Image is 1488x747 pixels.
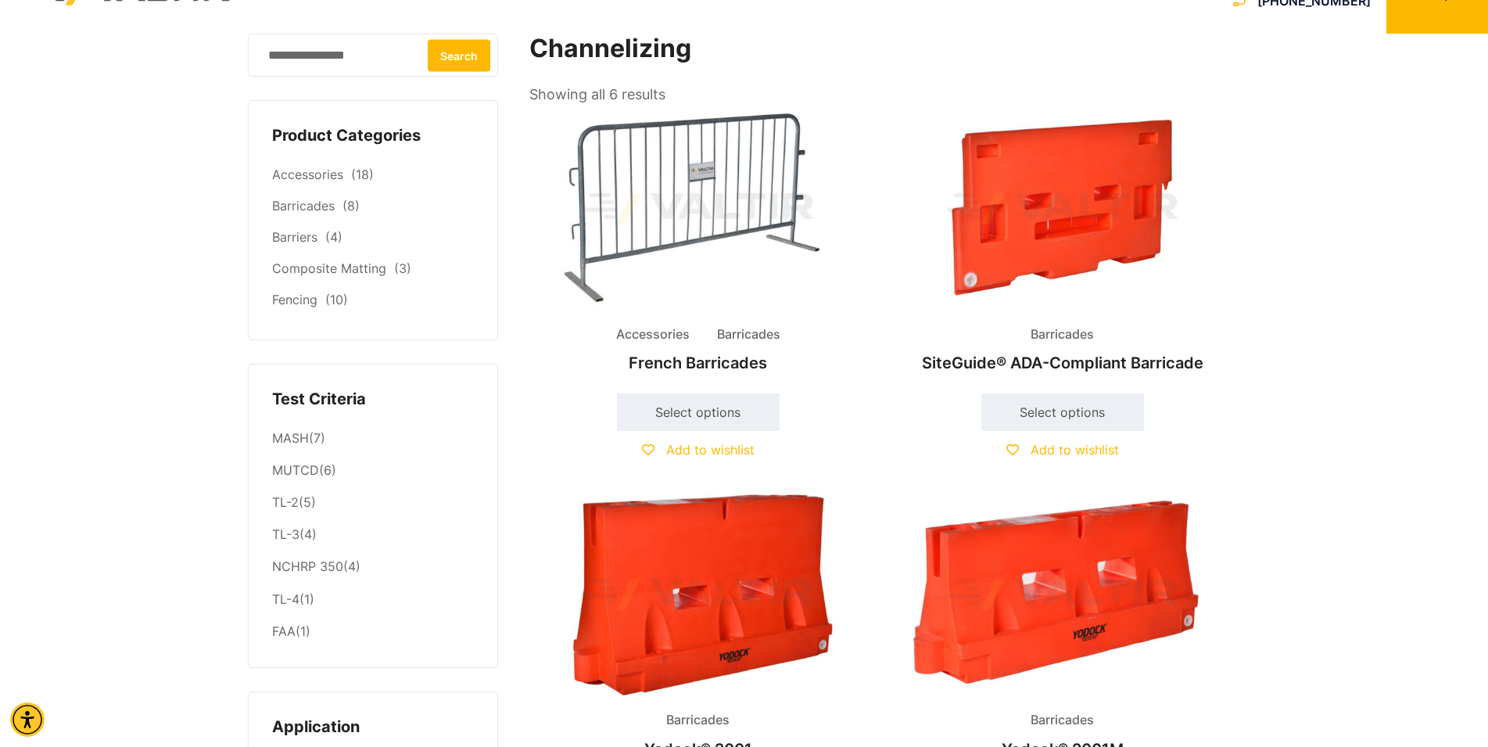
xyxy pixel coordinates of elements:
[394,260,411,276] span: (3)
[272,462,319,478] a: MUTCD
[894,107,1232,310] img: Barricades
[272,558,343,574] a: NCHRP 350
[272,616,474,644] li: (1)
[272,198,335,214] a: Barricades
[272,487,474,519] li: (5)
[894,346,1232,380] h2: SiteGuide® ADA-Compliant Barricade
[325,229,342,245] span: (4)
[529,107,867,310] img: Accessories
[272,124,474,148] h4: Product Categories
[272,388,474,411] h4: Test Criteria
[617,393,780,431] a: Select options for “French Barricades”
[272,526,299,542] a: TL-3
[272,455,474,487] li: (6)
[428,39,490,71] button: Search
[272,494,299,510] a: TL-2
[1031,442,1119,458] span: Add to wishlist
[894,107,1232,380] a: BarricadesSiteGuide® ADA-Compliant Barricade
[272,591,299,607] a: TL-4
[272,623,296,639] a: FAA
[642,442,755,458] a: Add to wishlist
[529,81,665,108] p: Showing all 6 results
[272,519,474,551] li: (4)
[654,709,741,732] span: Barricades
[529,34,1233,64] h1: Channelizing
[981,393,1144,431] a: Select options for “SiteGuide® ADA-Compliant Barricade”
[666,442,755,458] span: Add to wishlist
[325,292,348,307] span: (10)
[705,323,792,347] span: Barricades
[529,107,867,380] a: Accessories BarricadesFrench Barricades
[272,584,474,616] li: (1)
[272,716,474,739] h4: Application
[272,260,386,276] a: Composite Matting
[272,167,343,182] a: Accessories
[272,292,317,307] a: Fencing
[894,494,1232,696] img: Barricades
[10,702,45,737] div: Accessibility Menu
[529,494,867,696] img: Barricades
[604,323,701,347] span: Accessories
[1019,323,1106,347] span: Barricades
[1019,709,1106,732] span: Barricades
[272,422,474,454] li: (7)
[272,551,474,584] li: (4)
[272,430,309,446] a: MASH
[248,34,498,77] input: Search for:
[529,346,867,380] h2: French Barricades
[342,198,360,214] span: (8)
[1006,442,1119,458] a: Add to wishlist
[272,229,317,245] a: Barriers
[351,167,374,182] span: (18)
